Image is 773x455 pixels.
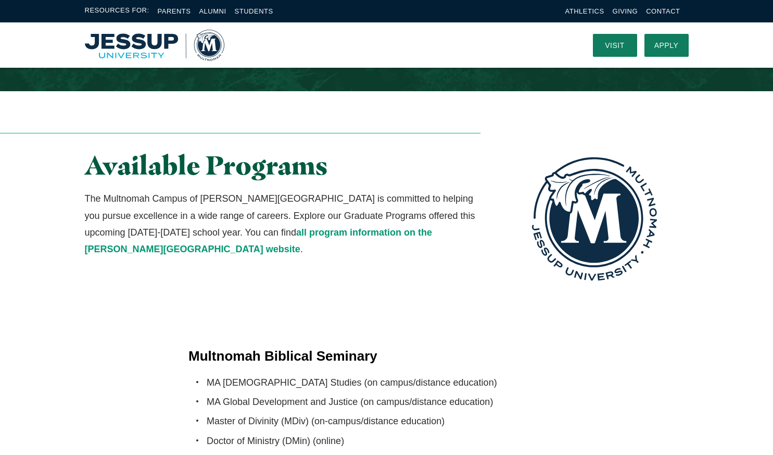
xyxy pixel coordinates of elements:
a: Students [235,7,273,15]
h2: Available Programs [85,151,481,180]
a: Athletics [565,7,604,15]
a: Visit [593,34,637,57]
span: Resources For: [85,5,149,17]
a: Parents [158,7,191,15]
h4: Multnomah Biblical Seminary [188,347,585,365]
a: Home [85,30,224,61]
p: The Multnomah Campus of [PERSON_NAME][GEOGRAPHIC_DATA] is committed to helping you pursue excelle... [85,190,481,258]
a: Contact [646,7,680,15]
li: MA [DEMOGRAPHIC_DATA] Studies (on campus/distance education) [207,374,585,391]
li: Master of Divinity (MDiv) (on-campus/distance education) [207,413,585,429]
img: Multnomah University Logo [85,30,224,61]
a: Apply [644,34,689,57]
li: Doctor of Ministry (DMin) (online) [207,433,585,449]
li: MA Global Development and Justice (on campus/distance education) [207,393,585,410]
a: Alumni [199,7,226,15]
a: Giving [613,7,638,15]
